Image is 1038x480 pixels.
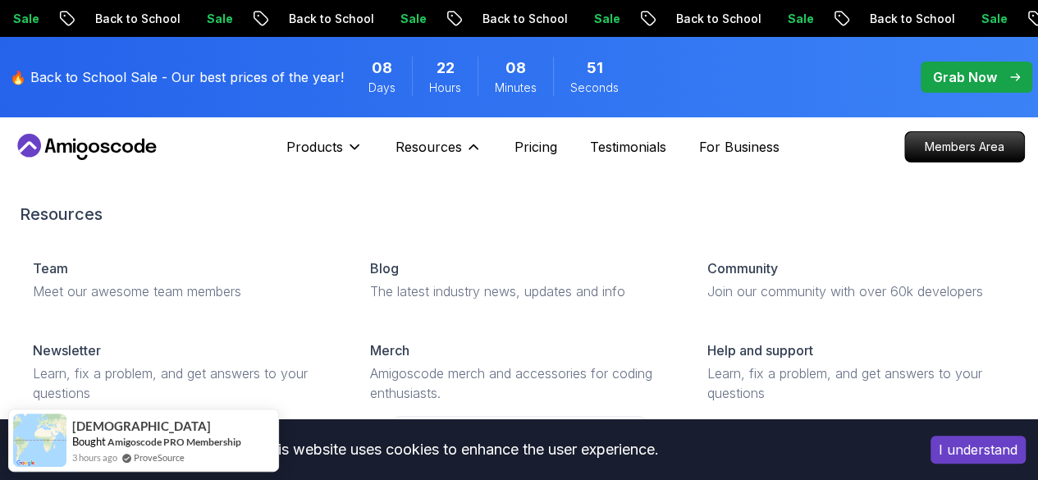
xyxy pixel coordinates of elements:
p: Back to School [469,11,581,27]
a: Amigoscode PRO Membership [107,436,241,448]
p: Sale [581,11,633,27]
button: Products [286,137,363,170]
p: Blog [370,258,399,278]
a: CommunityJoin our community with over 60k developers [694,245,1018,314]
p: Learn, fix a problem, and get answers to your questions [33,363,331,403]
p: Learn, fix a problem, and get answers to your questions [707,363,1005,403]
span: Minutes [495,80,537,96]
span: Days [368,80,396,96]
div: This website uses cookies to enhance the user experience. [12,432,906,468]
p: Help and support [707,341,813,360]
p: Amigoscode merch and accessories for coding enthusiasts. [370,363,668,403]
p: 🔥 Back to School Sale - Our best prices of the year! [10,67,344,87]
a: NewsletterLearn, fix a problem, and get answers to your questions [20,327,344,416]
p: Back to School [276,11,387,27]
p: Community [707,258,778,278]
p: Sale [194,11,246,27]
p: Meet our awesome team members [33,281,331,301]
a: Help and supportLearn, fix a problem, and get answers to your questions [694,327,1018,416]
p: The latest industry news, updates and info [370,281,668,301]
p: Sale [775,11,827,27]
a: Testimonials [590,137,666,157]
span: 3 hours ago [72,450,117,464]
p: Sale [968,11,1021,27]
span: 51 Seconds [587,57,603,80]
a: MerchAmigoscode merch and accessories for coding enthusiasts. [357,327,681,416]
p: Merch [370,341,409,360]
span: 22 Hours [437,57,455,80]
span: Hours [429,80,461,96]
span: Bought [72,435,106,448]
img: provesource social proof notification image [13,414,66,467]
a: Members Area [904,131,1025,162]
p: Back to School [857,11,968,27]
h2: Resources [20,203,1018,226]
p: Join our community with over 60k developers [707,281,1005,301]
p: Sale [387,11,440,27]
p: Team [33,258,68,278]
button: Resources [396,137,482,170]
p: Newsletter [33,341,101,360]
span: Seconds [570,80,619,96]
button: Accept cookies [931,436,1026,464]
a: TeamMeet our awesome team members [20,245,344,314]
a: BlogThe latest industry news, updates and info [357,245,681,314]
a: ProveSource [134,450,185,464]
a: Pricing [514,137,557,157]
p: Resources [396,137,462,157]
span: [DEMOGRAPHIC_DATA] [72,419,211,433]
a: For Business [699,137,780,157]
p: Products [286,137,343,157]
span: 8 Minutes [505,57,526,80]
p: Back to School [82,11,194,27]
p: Grab Now [933,67,997,87]
p: Back to School [663,11,775,27]
span: 8 Days [372,57,392,80]
p: Members Area [905,132,1024,162]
